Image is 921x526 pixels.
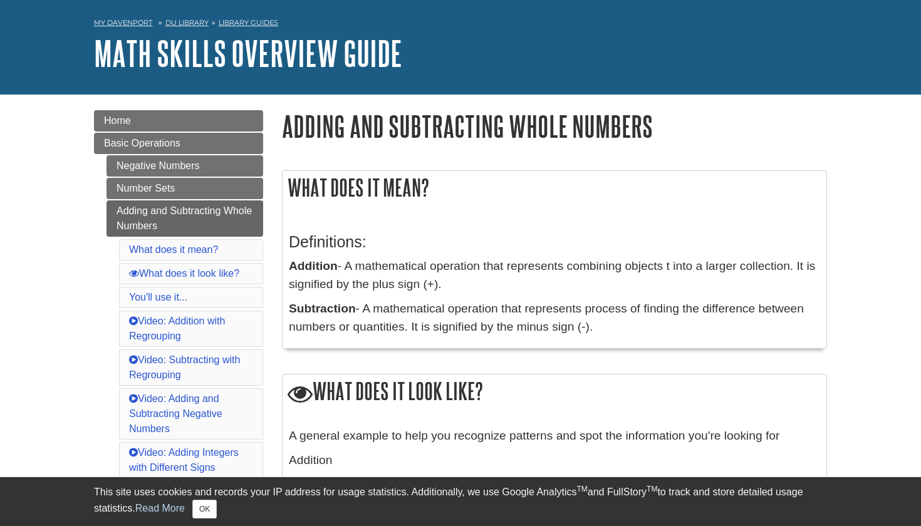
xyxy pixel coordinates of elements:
a: Read More [135,503,185,513]
a: Video: Addition with Regrouping [129,316,225,341]
a: Home [94,110,263,131]
a: Adding and Subtracting Whole Numbers [107,200,263,237]
a: Video: Adding Integers with Different Signs [129,447,239,473]
h2: What does it look like? [283,374,826,410]
p: A general example to help you recognize patterns and spot the information you're looking for [289,427,820,445]
sup: TM [647,485,657,493]
p: - A mathematical operation that represents process of finding the difference between numbers or q... [289,300,820,336]
a: Video: Adding and Subtracting Negative Numbers [129,393,222,434]
a: Number Sets [107,178,263,199]
a: Negative Numbers [107,155,263,177]
h2: What does it mean? [283,171,826,204]
p: - A mathematical operation that represents combining objects t into a larger collection. It is si... [289,257,820,294]
a: Math Skills Overview Guide [94,34,402,73]
a: Basic Operations [94,133,263,154]
a: Library Guides [219,18,278,27]
b: Addition [289,259,338,272]
span: Home [104,115,131,126]
nav: breadcrumb [94,14,827,34]
button: Close [192,500,217,518]
a: DU Library [165,18,209,27]
a: What does it look like? [129,268,239,279]
h3: Definitions: [289,233,820,251]
a: My Davenport [94,18,152,28]
h1: Adding and Subtracting Whole Numbers [282,110,827,142]
a: Video: Subtracting with Regrouping [129,354,240,380]
span: Basic Operations [104,138,180,148]
a: You'll use it... [129,292,187,302]
sup: TM [576,485,587,493]
b: Subtraction [289,302,356,315]
div: This site uses cookies and records your IP address for usage statistics. Additionally, we use Goo... [94,485,827,518]
a: What does it mean? [129,244,218,255]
